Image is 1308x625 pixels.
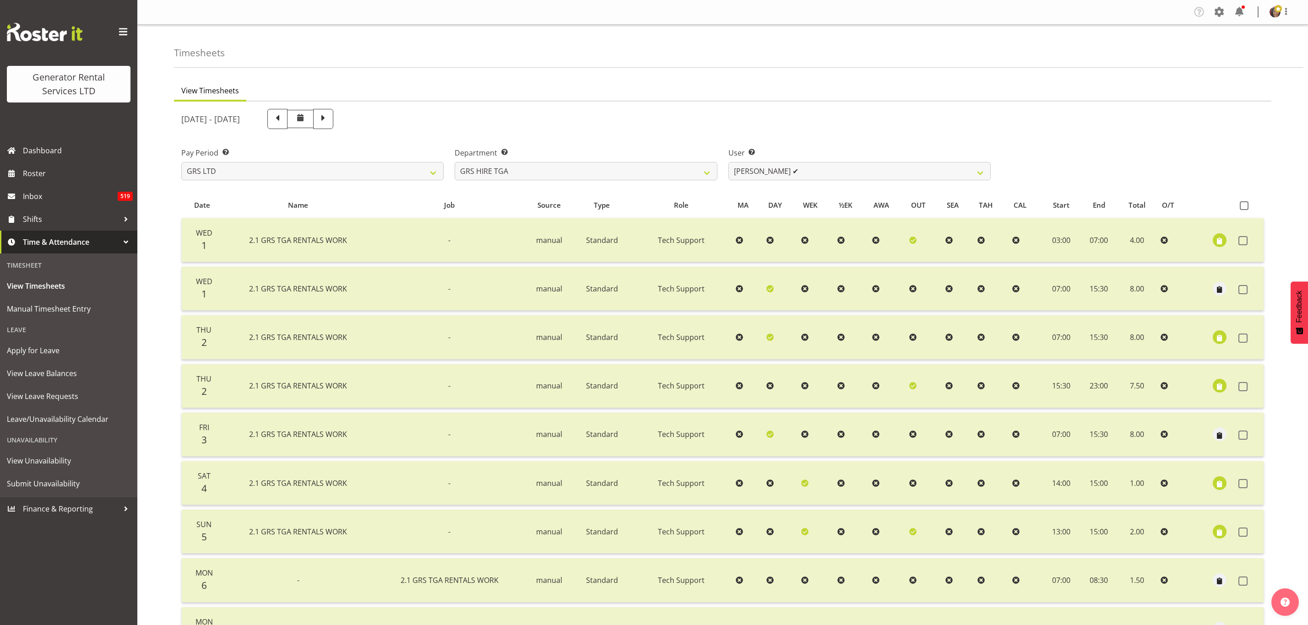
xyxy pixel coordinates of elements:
[728,147,991,158] label: User
[23,167,133,180] span: Roster
[574,218,630,262] td: Standard
[536,575,562,585] span: manual
[455,147,717,158] label: Department
[658,575,705,585] span: Tech Support
[536,284,562,294] span: manual
[181,147,444,158] label: Pay Period
[195,568,213,578] span: Mon
[1080,218,1117,262] td: 07:00
[196,519,212,529] span: Sun
[199,422,209,432] span: Fri
[448,429,450,439] span: -
[201,530,207,543] span: 5
[201,336,207,349] span: 2
[1118,558,1157,602] td: 1.50
[574,364,630,408] td: Standard
[1080,510,1117,554] td: 15:00
[2,385,135,408] a: View Leave Requests
[1118,267,1157,311] td: 8.00
[7,344,130,357] span: Apply for Leave
[7,477,130,490] span: Submit Unavailability
[874,200,889,210] span: AWA
[448,527,450,537] span: -
[1080,413,1117,457] td: 15:30
[1270,6,1281,17] img: katherine-lothianc04ae7ec56208e078627d80ad3866cf0.png
[249,429,347,439] span: 2.1 GRS TGA RENTALS WORK
[1042,315,1080,359] td: 07:00
[839,200,852,210] span: ½EK
[201,385,207,398] span: 2
[23,502,119,516] span: Finance & Reporting
[181,114,240,124] h5: [DATE] - [DATE]
[1080,315,1117,359] td: 15:30
[2,431,135,449] div: Unavailability
[1162,200,1174,210] span: O/T
[7,23,82,41] img: Rosterit website logo
[448,332,450,342] span: -
[1118,364,1157,408] td: 7.50
[2,362,135,385] a: View Leave Balances
[7,302,130,316] span: Manual Timesheet Entry
[536,527,562,537] span: manual
[536,332,562,342] span: manual
[249,527,347,537] span: 2.1 GRS TGA RENTALS WORK
[574,413,630,457] td: Standard
[201,287,207,300] span: 1
[448,381,450,391] span: -
[201,239,207,252] span: 1
[181,85,239,96] span: View Timesheets
[1118,510,1157,554] td: 2.00
[574,267,630,311] td: Standard
[196,276,212,286] span: Wed
[803,200,818,210] span: WEK
[658,235,705,245] span: Tech Support
[658,429,705,439] span: Tech Support
[196,228,212,238] span: Wed
[16,70,121,98] div: Generator Rental Services LTD
[2,275,135,297] a: View Timesheets
[288,200,308,210] span: Name
[1042,218,1080,262] td: 03:00
[574,461,630,505] td: Standard
[7,279,130,293] span: View Timesheets
[1118,315,1157,359] td: 8.00
[1080,364,1117,408] td: 23:00
[1281,598,1290,607] img: help-xxl-2.png
[674,200,689,210] span: Role
[201,482,207,495] span: 4
[2,408,135,431] a: Leave/Unavailability Calendar
[201,579,207,592] span: 6
[1080,461,1117,505] td: 15:00
[947,200,959,210] span: SEA
[194,200,210,210] span: Date
[574,315,630,359] td: Standard
[536,235,562,245] span: manual
[1291,281,1308,344] button: Feedback - Show survey
[249,284,347,294] span: 2.1 GRS TGA RENTALS WORK
[1080,267,1117,311] td: 15:30
[2,449,135,472] a: View Unavailability
[658,284,705,294] span: Tech Support
[911,200,926,210] span: OUT
[7,412,130,426] span: Leave/Unavailability Calendar
[444,200,455,210] span: Job
[536,429,562,439] span: manual
[2,256,135,275] div: Timesheet
[574,510,630,554] td: Standard
[1118,413,1157,457] td: 8.00
[536,381,562,391] span: manual
[1093,200,1105,210] span: End
[448,478,450,488] span: -
[196,325,212,335] span: Thu
[23,212,119,226] span: Shifts
[1042,267,1080,311] td: 07:00
[536,478,562,488] span: manual
[174,48,225,58] h4: Timesheets
[768,200,782,210] span: DAY
[594,200,610,210] span: Type
[196,374,212,384] span: Thu
[1053,200,1069,210] span: Start
[249,478,347,488] span: 2.1 GRS TGA RENTALS WORK
[7,454,130,468] span: View Unavailability
[249,381,347,391] span: 2.1 GRS TGA RENTALS WORK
